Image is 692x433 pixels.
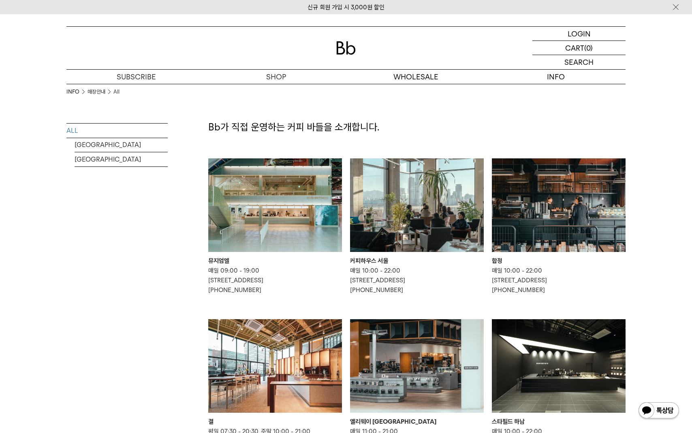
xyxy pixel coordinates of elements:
p: 매일 10:00 - 22:00 [STREET_ADDRESS] [PHONE_NUMBER] [350,266,484,295]
img: 커피하우스 서울 [350,158,484,252]
div: 커피하우스 서울 [350,256,484,266]
div: 결 [208,417,342,427]
p: CART [565,41,584,55]
a: CART (0) [532,41,626,55]
p: SEARCH [564,55,594,69]
div: 합정 [492,256,626,266]
p: 매일 10:00 - 22:00 [STREET_ADDRESS] [PHONE_NUMBER] [492,266,626,295]
p: 매일 09:00 - 19:00 [STREET_ADDRESS] [PHONE_NUMBER] [208,266,342,295]
img: 카카오톡 채널 1:1 채팅 버튼 [638,401,680,421]
a: ALL [66,124,168,138]
a: 뮤지엄엘 뮤지엄엘 매일 09:00 - 19:00[STREET_ADDRESS][PHONE_NUMBER] [208,158,342,295]
a: LOGIN [532,27,626,41]
img: 앨리웨이 인천 [350,319,484,413]
img: 결 [208,319,342,413]
img: 로고 [336,41,356,55]
p: LOGIN [568,27,591,41]
p: WHOLESALE [346,70,486,84]
a: SHOP [206,70,346,84]
a: 합정 합정 매일 10:00 - 22:00[STREET_ADDRESS][PHONE_NUMBER] [492,158,626,295]
li: INFO [66,88,88,96]
a: All [113,88,120,96]
div: 스타필드 하남 [492,417,626,427]
p: Bb가 직접 운영하는 커피 바들을 소개합니다. [208,120,626,134]
a: SUBSCRIBE [66,70,206,84]
div: 앨리웨이 [GEOGRAPHIC_DATA] [350,417,484,427]
img: 스타필드 하남 [492,319,626,413]
a: 매장안내 [88,88,105,96]
p: INFO [486,70,626,84]
a: 커피하우스 서울 커피하우스 서울 매일 10:00 - 22:00[STREET_ADDRESS][PHONE_NUMBER] [350,158,484,295]
img: 뮤지엄엘 [208,158,342,252]
a: [GEOGRAPHIC_DATA] [75,152,168,166]
a: [GEOGRAPHIC_DATA] [75,138,168,152]
p: (0) [584,41,593,55]
div: 뮤지엄엘 [208,256,342,266]
img: 합정 [492,158,626,252]
a: 신규 회원 가입 시 3,000원 할인 [308,4,384,11]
